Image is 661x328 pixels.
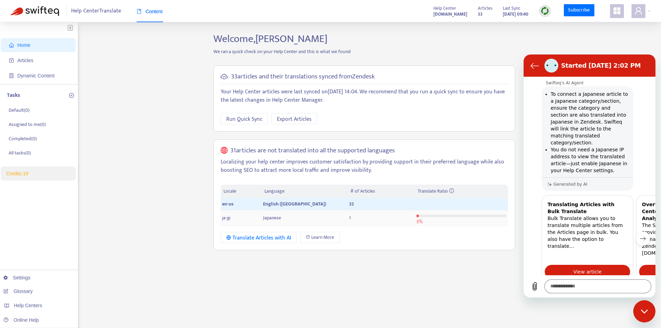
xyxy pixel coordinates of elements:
[221,185,262,198] th: Locale
[6,171,28,176] a: Credits:19
[7,91,20,100] p: Tasks
[213,30,328,48] span: Welcome, [PERSON_NAME]
[277,115,312,124] span: Export Articles
[221,88,508,104] p: Your Help Center articles were last synced on [DATE] 14:04 . We recommend that you run a quick sy...
[230,147,395,155] h5: 31 articles are not translated into all the supported languages
[503,5,520,12] span: Last Sync
[541,7,549,15] img: sync.dc5367851b00ba804db3.png
[311,234,334,241] span: Learn More
[221,147,228,155] span: global
[17,73,54,78] span: Dynamic Content
[10,6,59,16] img: Swifteq
[262,185,348,198] th: Language
[4,225,18,239] button: Upload file
[433,5,456,12] span: Help Center
[208,48,520,55] p: We ran a quick check on your Help Center and this is what we found
[263,214,281,222] span: Japanese
[116,210,201,224] a: View article: 'Overview of Swifteq Help Center Manager and Analytics'
[221,158,508,175] p: Localizing your help center improves customer satisfaction by providing support in their preferre...
[222,200,234,208] span: en-us
[478,10,483,18] strong: 33
[137,9,163,14] span: Content
[9,107,29,114] p: Default ( 0 )
[9,121,46,128] p: Assigned to me ( 0 )
[3,275,31,280] a: Settings
[9,149,31,157] p: All tasks ( 0 )
[118,167,198,202] p: The Swifteq Help Center Apps provide the easiest way to manage and analyze your Zendesk Help Cent...
[349,214,351,222] span: 1
[418,187,505,195] div: Translate Ratio
[222,214,230,222] span: ja-jp
[416,218,423,226] span: 3 %
[9,135,37,142] p: Completed ( 0 )
[69,93,74,98] span: plus-circle
[9,58,14,63] span: account-book
[17,42,30,48] span: Home
[271,113,317,124] button: Export Articles
[433,10,467,18] a: [DOMAIN_NAME]
[9,43,14,48] span: home
[478,5,492,12] span: Articles
[633,300,655,322] iframe: Button to launch messaging window, conversation in progress
[613,7,621,15] span: appstore
[524,54,655,297] iframe: Messaging window
[14,303,42,308] span: Help Centers
[634,7,643,15] span: user
[71,5,121,18] span: Help Center Translate
[9,73,14,78] span: container
[226,115,262,124] span: Run Quick Sync
[564,4,594,17] a: Subscribe
[3,288,33,294] a: Glossary
[349,200,354,208] span: 32
[221,232,297,243] button: Translate Articles with AI
[221,73,228,80] span: cloud-sync
[118,146,198,167] h3: Overview of Swifteq Help Center Manager and Analytics
[263,200,326,208] span: English ([GEOGRAPHIC_DATA])
[221,113,268,124] button: Run Quick Sync
[231,73,375,81] h5: 33 articles and their translations synced from Zendesk
[137,9,142,14] span: book
[348,185,415,198] th: # of Articles
[300,232,340,243] a: Learn More
[17,58,33,63] span: Articles
[3,317,39,323] a: Online Help
[226,234,291,242] div: Translate Articles with AI
[503,10,528,18] strong: [DATE] 09:40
